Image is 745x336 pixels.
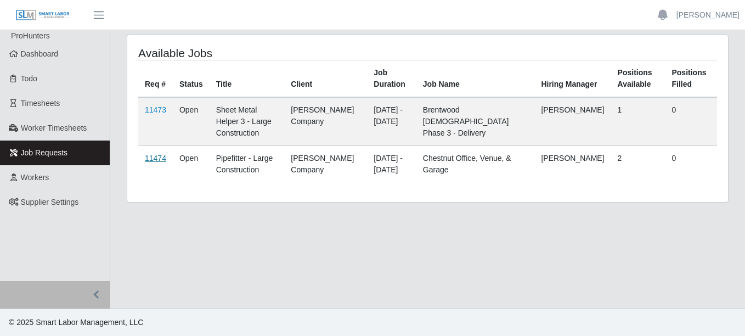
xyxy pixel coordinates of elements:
td: Open [173,97,210,146]
td: [DATE] - [DATE] [367,97,416,146]
span: © 2025 Smart Labor Management, LLC [9,318,143,327]
th: Positions Available [611,60,665,98]
span: ProHunters [11,31,50,40]
th: Req # [138,60,173,98]
td: [PERSON_NAME] [534,146,611,183]
span: Workers [21,173,49,182]
th: Title [210,60,285,98]
td: Open [173,146,210,183]
th: Job Duration [367,60,416,98]
a: 11474 [145,154,166,163]
td: 1 [611,97,665,146]
a: [PERSON_NAME] [676,9,740,21]
th: Hiring Manager [534,60,611,98]
a: 11473 [145,105,166,114]
td: [PERSON_NAME] Company [284,146,367,183]
th: Client [284,60,367,98]
th: Positions Filled [665,60,717,98]
span: Todo [21,74,37,83]
td: [DATE] - [DATE] [367,146,416,183]
td: [PERSON_NAME] Company [284,97,367,146]
td: [PERSON_NAME] [534,97,611,146]
td: Chestnut Office, Venue, & Garage [416,146,535,183]
h4: Available Jobs [138,46,370,60]
span: Worker Timesheets [21,124,87,132]
img: SLM Logo [15,9,70,21]
span: Job Requests [21,148,68,157]
td: 0 [665,97,717,146]
span: Supplier Settings [21,198,79,206]
span: Dashboard [21,49,59,58]
td: Pipefitter - Large Construction [210,146,285,183]
span: Timesheets [21,99,60,108]
th: Job Name [416,60,535,98]
th: Status [173,60,210,98]
td: Brentwood [DEMOGRAPHIC_DATA] Phase 3 - Delivery [416,97,535,146]
td: 0 [665,146,717,183]
td: 2 [611,146,665,183]
td: Sheet Metal Helper 3 - Large Construction [210,97,285,146]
